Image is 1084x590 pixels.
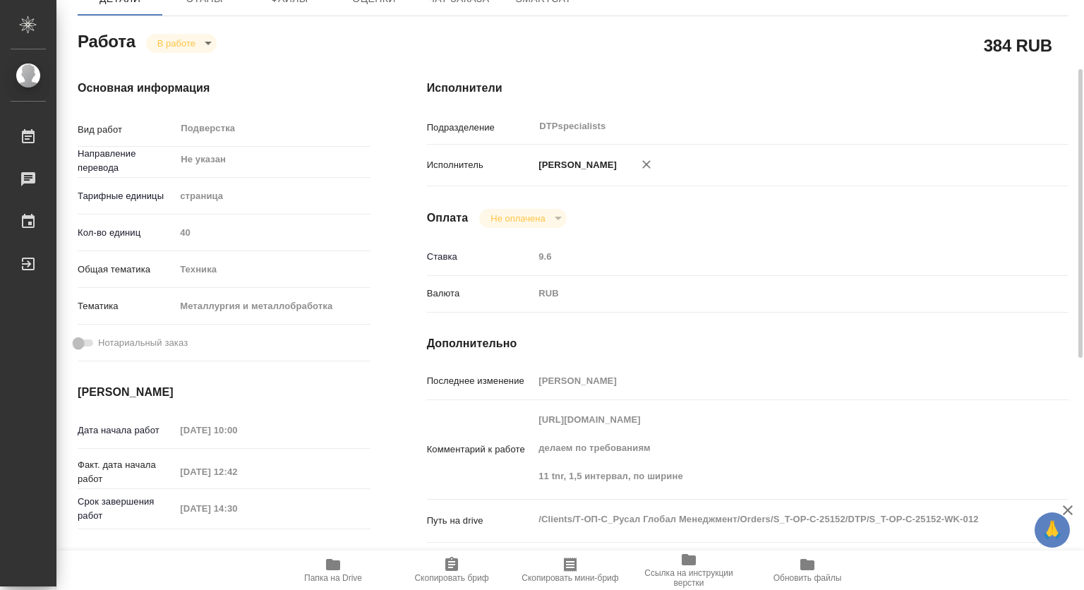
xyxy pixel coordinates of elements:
[78,263,175,277] p: Общая тематика
[748,550,867,590] button: Обновить файлы
[427,374,534,388] p: Последнее изменение
[153,37,200,49] button: В работе
[534,371,1015,391] input: Пустое поле
[78,384,371,401] h4: [PERSON_NAME]
[773,573,842,583] span: Обновить файлы
[630,550,748,590] button: Ссылка на инструкции верстки
[175,184,370,208] div: страница
[427,158,534,172] p: Исполнитель
[427,335,1068,352] h4: Дополнительно
[1035,512,1070,548] button: 🙏
[486,212,549,224] button: Не оплачена
[534,408,1015,488] textarea: [URL][DOMAIN_NAME] делаем по требованиям 11 tnr, 1,5 интервал, по ширине
[392,550,511,590] button: Скопировать бриф
[427,80,1068,97] h4: Исполнители
[1040,515,1064,545] span: 🙏
[304,573,362,583] span: Папка на Drive
[511,550,630,590] button: Скопировать мини-бриф
[175,498,299,519] input: Пустое поле
[78,458,175,486] p: Факт. дата начала работ
[631,149,662,180] button: Удалить исполнителя
[984,33,1052,57] h2: 384 RUB
[78,495,175,523] p: Срок завершения работ
[175,420,299,440] input: Пустое поле
[78,147,175,175] p: Направление перевода
[78,226,175,240] p: Кол-во единиц
[78,189,175,203] p: Тарифные единицы
[427,514,534,528] p: Путь на drive
[175,462,299,482] input: Пустое поле
[427,442,534,457] p: Комментарий к работе
[78,549,175,577] p: Факт. срок заверш. работ
[146,34,217,53] div: В работе
[534,158,617,172] p: [PERSON_NAME]
[479,209,566,228] div: В работе
[274,550,392,590] button: Папка на Drive
[427,121,534,135] p: Подразделение
[427,287,534,301] p: Валюта
[98,336,188,350] span: Нотариальный заказ
[175,294,370,318] div: Металлургия и металлобработка
[175,258,370,282] div: Техника
[427,250,534,264] p: Ставка
[175,222,370,243] input: Пустое поле
[78,28,135,53] h2: Работа
[638,568,740,588] span: Ссылка на инструкции верстки
[414,573,488,583] span: Скопировать бриф
[78,423,175,438] p: Дата начала работ
[522,573,618,583] span: Скопировать мини-бриф
[534,507,1015,531] textarea: /Clients/Т-ОП-С_Русал Глобал Менеджмент/Orders/S_T-OP-C-25152/DTP/S_T-OP-C-25152-WK-012
[534,246,1015,267] input: Пустое поле
[78,299,175,313] p: Тематика
[78,123,175,137] p: Вид работ
[78,80,371,97] h4: Основная информация
[427,210,469,227] h4: Оплата
[534,282,1015,306] div: RUB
